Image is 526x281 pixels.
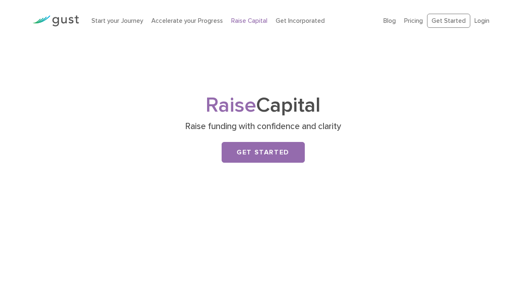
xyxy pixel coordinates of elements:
p: Raise funding with confidence and clarity [102,121,424,132]
a: Get Incorporated [276,17,325,24]
a: Blog [383,17,396,24]
a: Raise Capital [231,17,267,24]
a: Get Started [222,142,305,163]
a: Pricing [404,17,423,24]
span: Raise [205,93,256,117]
a: Start your Journey [91,17,143,24]
a: Accelerate your Progress [151,17,223,24]
img: Gust Logo [32,15,79,27]
a: Login [474,17,489,24]
h1: Capital [99,96,427,115]
a: Get Started [427,14,470,28]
